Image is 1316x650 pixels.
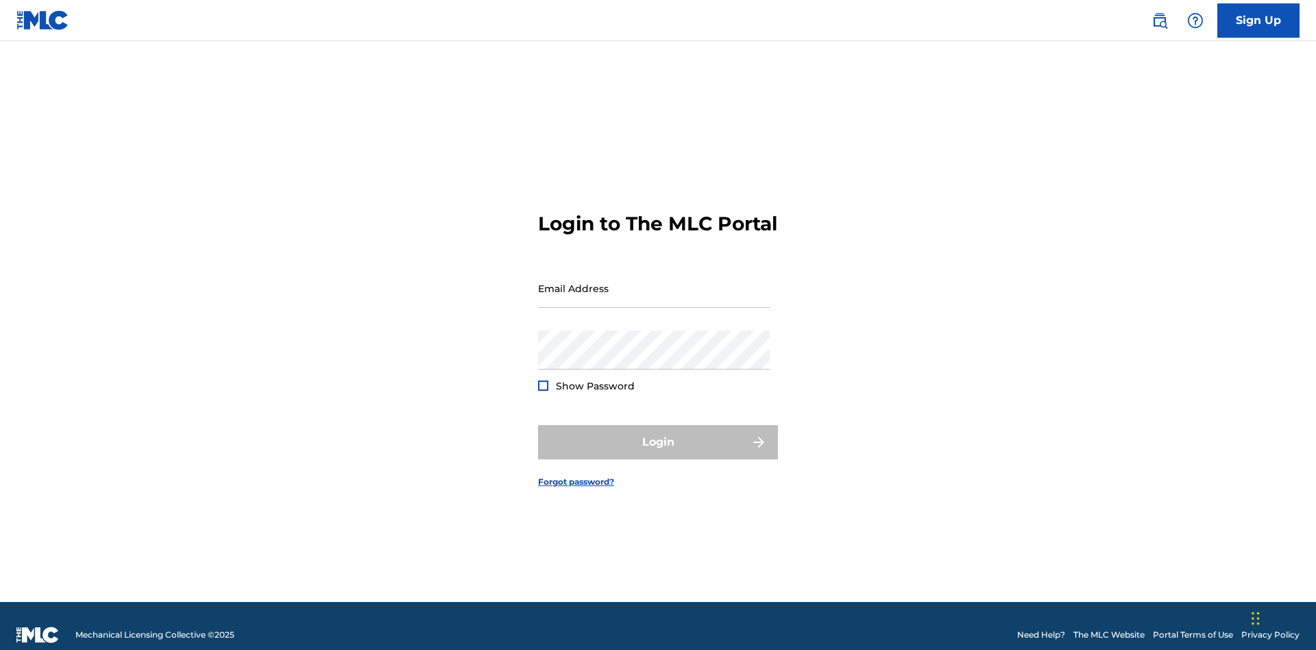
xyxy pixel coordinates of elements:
[16,10,69,30] img: MLC Logo
[1017,629,1065,641] a: Need Help?
[556,380,635,392] span: Show Password
[1182,7,1209,34] div: Help
[1252,598,1260,639] div: Drag
[1247,584,1316,650] iframe: Chat Widget
[1146,7,1173,34] a: Public Search
[1241,629,1300,641] a: Privacy Policy
[1153,629,1233,641] a: Portal Terms of Use
[1151,12,1168,29] img: search
[538,212,777,236] h3: Login to The MLC Portal
[16,627,59,643] img: logo
[538,476,614,488] a: Forgot password?
[1187,12,1204,29] img: help
[75,629,234,641] span: Mechanical Licensing Collective © 2025
[1073,629,1145,641] a: The MLC Website
[1217,3,1300,38] a: Sign Up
